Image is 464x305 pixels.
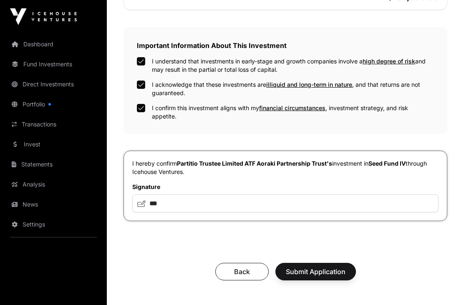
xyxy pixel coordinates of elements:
[7,195,100,214] a: News
[7,155,100,174] a: Statements
[7,95,100,113] a: Portfolio
[7,175,100,194] a: Analysis
[7,55,100,73] a: Fund Investments
[132,159,439,176] p: I hereby confirm investment in through Icehouse Ventures.
[266,81,352,88] span: illiquid and long-term in nature
[7,115,100,134] a: Transactions
[215,263,269,280] button: Back
[152,104,434,121] label: I confirm this investment aligns with my , investment strategy, and risk appetite.
[368,160,406,167] span: Seed Fund IV
[7,215,100,234] a: Settings
[7,135,100,154] a: Invest
[286,267,345,277] span: Submit Application
[7,35,100,53] a: Dashboard
[259,104,325,111] span: financial circumstances
[10,8,77,25] img: Icehouse Ventures Logo
[132,183,439,191] label: Signature
[422,265,464,305] iframe: Chat Widget
[226,267,258,277] span: Back
[275,263,356,280] button: Submit Application
[177,160,332,167] span: Partitio Trustee Limited ATF Aoraki Partnership Trust's
[152,57,434,74] label: I understand that investments in early-stage and growth companies involve a and may result in the...
[152,81,434,97] label: I acknowledge that these investments are , and that returns are not guaranteed.
[7,75,100,93] a: Direct Investments
[137,40,434,50] h2: Important Information About This Investment
[363,58,415,65] span: high degree of risk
